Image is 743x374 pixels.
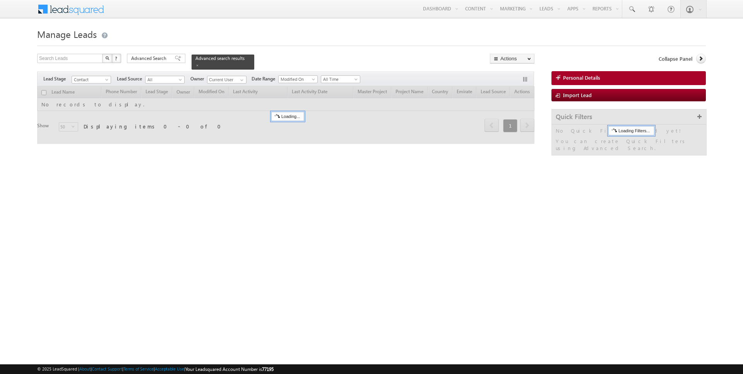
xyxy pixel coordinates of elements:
[37,365,274,373] span: © 2025 LeadSquared | | | | |
[112,54,121,63] button: ?
[551,71,706,85] a: Personal Details
[262,366,274,372] span: 77195
[43,75,72,82] span: Lead Stage
[115,55,118,61] span: ?
[145,76,185,84] a: All
[79,366,91,371] a: About
[190,75,207,82] span: Owner
[117,75,145,82] span: Lead Source
[271,112,304,121] div: Loading...
[207,76,247,84] input: Type to Search
[195,55,245,61] span: Advanced search results
[72,76,111,84] a: Contact
[105,56,109,60] img: Search
[236,76,246,84] a: Show All Items
[563,92,592,98] span: Import Lead
[659,55,692,62] span: Collapse Panel
[563,74,600,81] span: Personal Details
[123,366,154,371] a: Terms of Service
[278,75,318,83] a: Modified On
[146,76,182,83] span: All
[490,54,534,63] button: Actions
[279,76,315,83] span: Modified On
[72,76,109,83] span: Contact
[131,55,169,62] span: Advanced Search
[92,366,122,371] a: Contact Support
[252,75,278,82] span: Date Range
[321,76,358,83] span: All Time
[155,366,184,371] a: Acceptable Use
[608,126,654,135] div: Loading Filters...
[37,28,97,40] span: Manage Leads
[185,366,274,372] span: Your Leadsquared Account Number is
[321,75,360,83] a: All Time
